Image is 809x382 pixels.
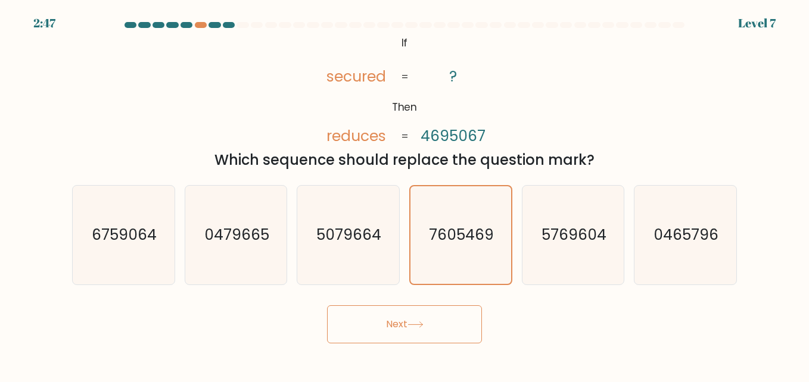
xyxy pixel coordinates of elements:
[327,305,482,343] button: Next
[79,149,730,171] div: Which sequence should replace the question mark?
[654,224,719,245] text: 0465796
[312,33,498,148] svg: @import url('[URL][DOMAIN_NAME]);
[421,126,486,146] tspan: 4695067
[317,224,382,245] text: 5079664
[738,14,776,32] div: Level 7
[326,126,386,146] tspan: reduces
[204,224,269,245] text: 0479665
[92,224,157,245] text: 6759064
[429,224,494,245] text: 7605469
[400,70,408,84] tspan: =
[400,129,408,143] tspan: =
[449,66,457,87] tspan: ?
[401,36,407,50] tspan: If
[33,14,55,32] div: 2:47
[391,100,417,114] tspan: Then
[542,224,606,245] text: 5769604
[326,66,386,87] tspan: secured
